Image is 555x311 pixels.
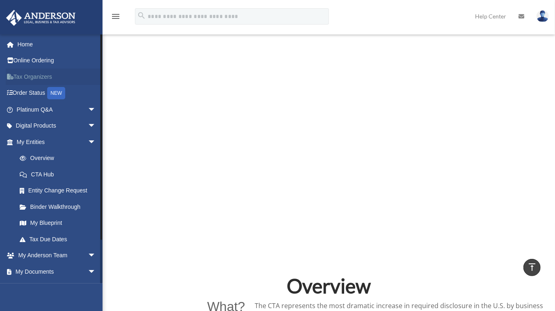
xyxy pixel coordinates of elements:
[88,263,104,280] span: arrow_drop_down
[6,53,108,69] a: Online Ordering
[111,11,121,21] i: menu
[11,150,108,167] a: Overview
[527,262,537,272] i: vertical_align_top
[11,215,108,231] a: My Blueprint
[137,11,146,20] i: search
[47,87,65,99] div: NEW
[107,276,550,300] h2: Overview
[11,166,104,183] a: CTA Hub
[88,247,104,264] span: arrow_drop_down
[6,85,108,102] a: Order StatusNEW
[6,36,108,53] a: Home
[6,247,108,264] a: My Anderson Teamarrow_drop_down
[11,183,108,199] a: Entity Change Request
[6,69,108,85] a: Tax Organizers
[6,134,108,150] a: My Entitiesarrow_drop_down
[88,118,104,135] span: arrow_drop_down
[152,61,506,261] iframe: Important Update: Corporate Transparency Act, Beneficial Ownership Information Reporting and Self...
[4,10,78,26] img: Anderson Advisors Platinum Portal
[11,231,108,247] a: Tax Due Dates
[6,280,108,296] a: Online Learningarrow_drop_down
[523,259,541,276] a: vertical_align_top
[111,14,121,21] a: menu
[537,10,549,22] img: User Pic
[6,101,108,118] a: Platinum Q&Aarrow_drop_down
[11,199,108,215] a: Binder Walkthrough
[6,263,108,280] a: My Documentsarrow_drop_down
[88,280,104,297] span: arrow_drop_down
[88,101,104,118] span: arrow_drop_down
[6,118,108,134] a: Digital Productsarrow_drop_down
[88,134,104,151] span: arrow_drop_down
